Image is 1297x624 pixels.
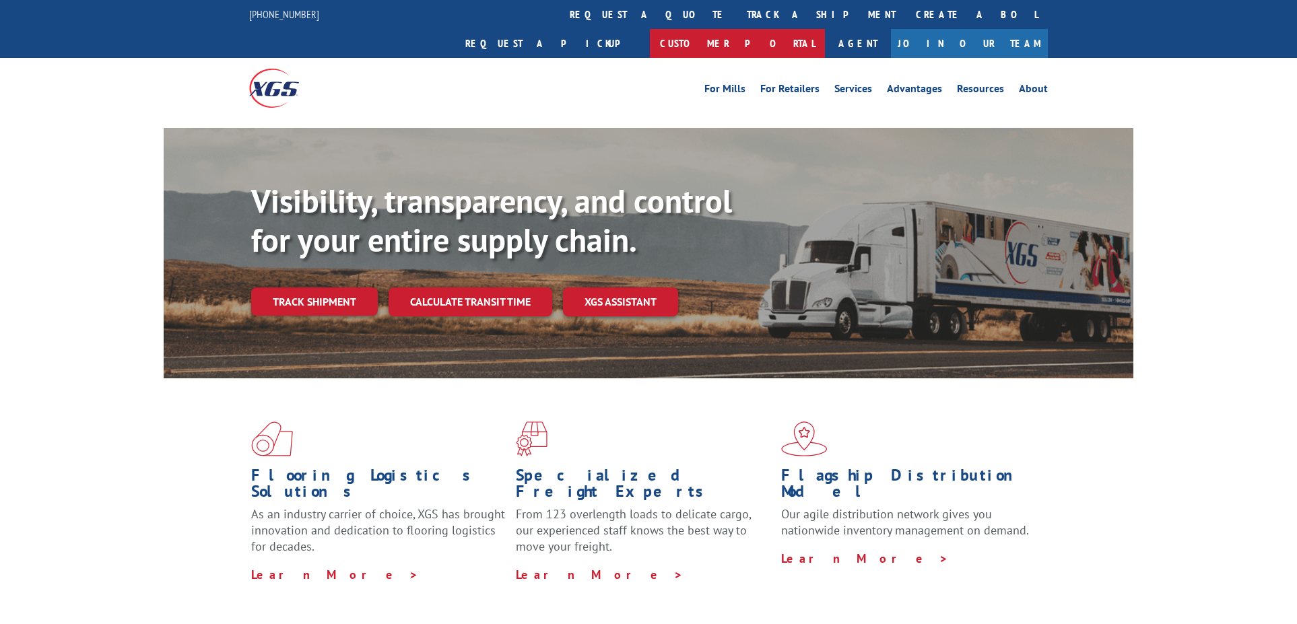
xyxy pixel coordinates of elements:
h1: Specialized Freight Experts [516,467,770,506]
a: Learn More > [516,567,684,582]
span: Our agile distribution network gives you nationwide inventory management on demand. [781,506,1029,538]
a: Advantages [887,83,942,98]
a: XGS ASSISTANT [563,287,678,316]
p: From 123 overlength loads to delicate cargo, our experienced staff knows the best way to move you... [516,506,770,566]
a: About [1019,83,1048,98]
a: Resources [957,83,1004,98]
img: xgs-icon-total-supply-chain-intelligence-red [251,421,293,456]
a: [PHONE_NUMBER] [249,7,319,21]
a: Join Our Team [891,29,1048,58]
a: Agent [825,29,891,58]
a: Calculate transit time [389,287,552,316]
h1: Flagship Distribution Model [781,467,1036,506]
a: Learn More > [781,551,949,566]
a: Customer Portal [650,29,825,58]
a: Learn More > [251,567,419,582]
a: For Mills [704,83,745,98]
a: For Retailers [760,83,820,98]
a: Request a pickup [455,29,650,58]
span: As an industry carrier of choice, XGS has brought innovation and dedication to flooring logistics... [251,506,505,554]
h1: Flooring Logistics Solutions [251,467,506,506]
a: Services [834,83,872,98]
img: xgs-icon-flagship-distribution-model-red [781,421,828,456]
a: Track shipment [251,287,378,316]
img: xgs-icon-focused-on-flooring-red [516,421,547,456]
b: Visibility, transparency, and control for your entire supply chain. [251,180,732,261]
